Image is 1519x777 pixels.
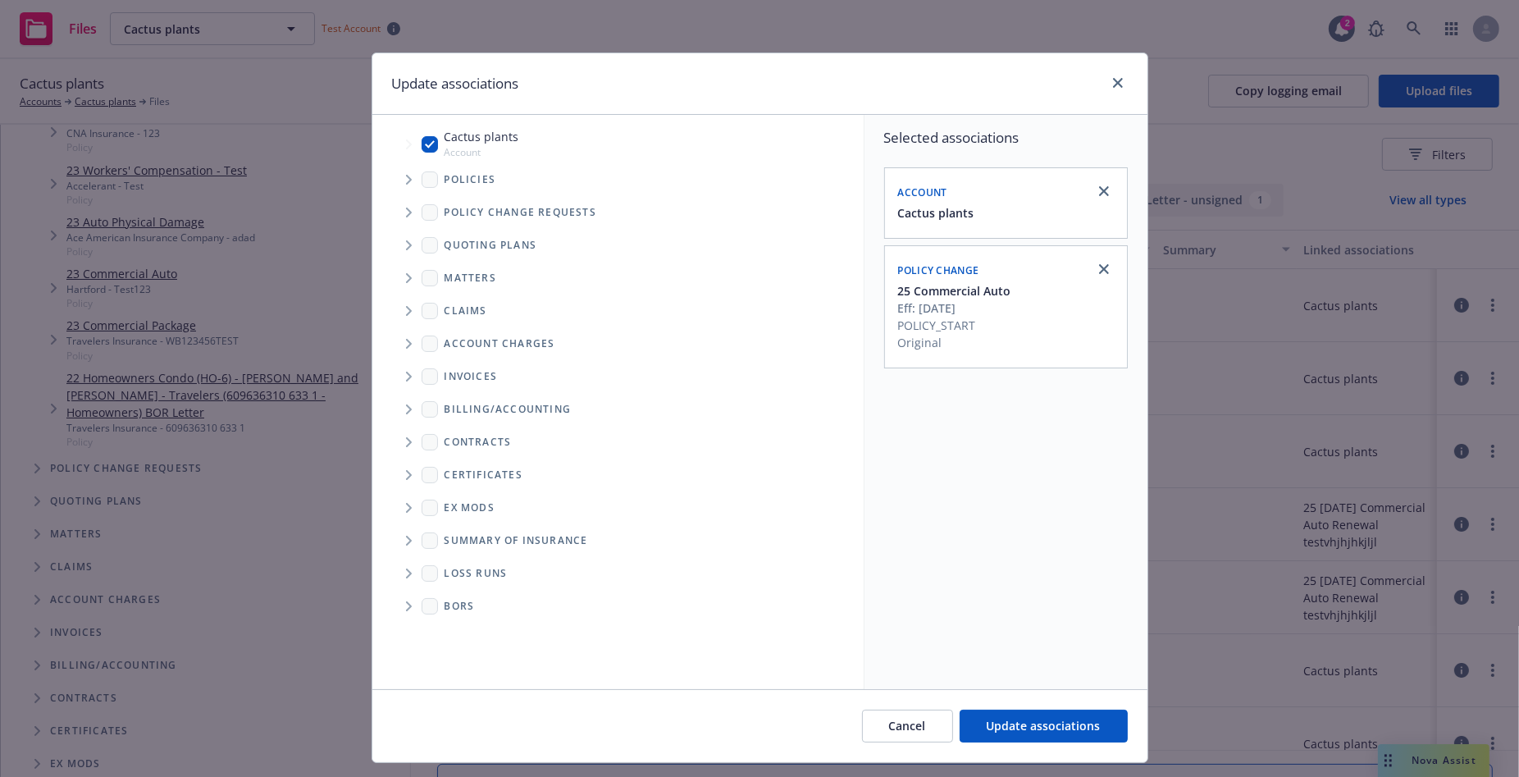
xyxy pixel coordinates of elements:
div: POLICY_START [898,317,1011,334]
span: Cactus plants [445,128,519,145]
span: Ex Mods [445,503,495,513]
span: Account [445,145,519,159]
span: Account [898,185,947,199]
span: Selected associations [884,128,1128,148]
button: Update associations [960,710,1128,743]
span: Billing/Accounting [445,404,572,414]
button: 25 Commercial Auto [898,282,1011,299]
a: close [1094,181,1114,201]
div: Original [898,334,1011,351]
span: Policy change [898,263,979,277]
h1: Update associations [392,73,519,94]
span: Summary of insurance [445,536,588,546]
span: Update associations [987,718,1101,734]
div: Folder Tree Example [372,393,864,623]
div: Eff: [DATE] [898,299,1011,317]
span: Loss Runs [445,569,508,578]
span: Quoting plans [445,240,537,250]
div: Tree Example [372,125,864,392]
a: close [1108,73,1128,93]
span: Policy change requests [445,208,596,217]
button: Cancel [862,710,953,743]
span: Matters [445,273,496,283]
a: close [1094,259,1114,279]
span: Claims [445,306,487,316]
span: Account charges [445,339,555,349]
span: Invoices [445,372,498,382]
span: Policies [445,175,496,185]
button: Cactus plants [898,204,974,222]
span: Contracts [445,437,512,447]
span: Cancel [889,718,926,734]
span: Certificates [445,470,522,480]
span: BORs [445,601,475,611]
